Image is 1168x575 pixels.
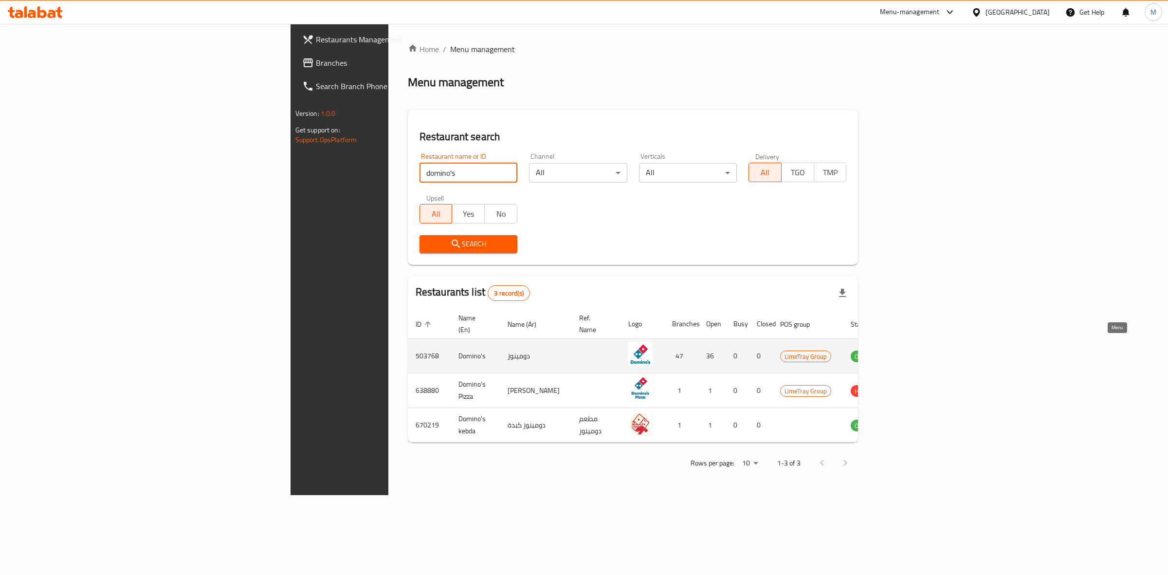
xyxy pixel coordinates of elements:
button: TGO [781,163,814,182]
td: دومينوز كبدة [500,408,571,443]
th: Open [698,309,726,339]
span: Get support on: [295,124,340,136]
div: OPEN [851,351,875,362]
label: Delivery [755,153,780,160]
span: All [753,166,778,180]
button: No [484,204,517,223]
div: [GEOGRAPHIC_DATA] [985,7,1050,18]
td: 1 [698,373,726,408]
p: Rows per page: [691,457,734,469]
img: Domino's kebda [628,411,653,435]
td: 47 [664,339,698,373]
div: Rows per page: [738,456,762,471]
div: Menu-management [880,6,940,18]
span: No [489,207,513,221]
span: Status [851,318,882,330]
th: Branches [664,309,698,339]
span: 1.0.0 [321,107,336,120]
td: 36 [698,339,726,373]
h2: Menu management [408,74,504,90]
div: Total records count [488,285,530,301]
div: All [639,163,737,183]
td: 0 [749,339,772,373]
nav: breadcrumb [408,43,858,55]
span: Name (En) [458,312,488,335]
table: enhanced table [408,309,928,443]
div: OPEN [851,420,875,431]
div: All [529,163,627,183]
td: 0 [726,408,749,443]
span: Yes [456,207,481,221]
td: 0 [726,339,749,373]
span: OPEN [851,420,875,431]
th: Busy [726,309,749,339]
img: Domino's Pizza [628,376,653,401]
h2: Restaurants list [416,285,530,301]
td: 1 [698,408,726,443]
td: 0 [726,373,749,408]
th: Logo [620,309,664,339]
span: TGO [785,166,810,180]
span: POS group [780,318,822,330]
td: دومينوز [500,339,571,373]
span: LimeTray Group [781,386,831,397]
span: Search [427,238,510,250]
button: Search [420,235,517,253]
td: مطعم دومينوز [571,408,620,443]
a: Branches [294,51,486,74]
button: All [748,163,782,182]
th: Closed [749,309,772,339]
td: 0 [749,408,772,443]
img: Domino's [628,342,653,366]
a: Search Branch Phone [294,74,486,98]
span: Restaurants Management [316,34,478,45]
input: Search for restaurant name or ID.. [420,163,517,183]
td: 0 [749,373,772,408]
span: HIDDEN [851,386,880,397]
a: Support.OpsPlatform [295,133,357,146]
span: Search Branch Phone [316,80,478,92]
td: [PERSON_NAME] [500,373,571,408]
span: Version: [295,107,319,120]
div: Export file [831,281,854,305]
td: 1 [664,373,698,408]
span: All [424,207,449,221]
p: 1-3 of 3 [777,457,801,469]
button: TMP [814,163,847,182]
td: 1 [664,408,698,443]
span: Ref. Name [579,312,609,335]
span: TMP [818,166,843,180]
h2: Restaurant search [420,130,847,144]
span: LimeTray Group [781,351,831,362]
a: Restaurants Management [294,28,486,51]
span: Name (Ar) [508,318,549,330]
button: Yes [452,204,485,223]
span: M [1150,7,1156,18]
span: 3 record(s) [488,289,529,298]
span: Branches [316,57,478,69]
span: OPEN [851,351,875,362]
span: ID [416,318,434,330]
button: All [420,204,453,223]
label: Upsell [426,194,444,201]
